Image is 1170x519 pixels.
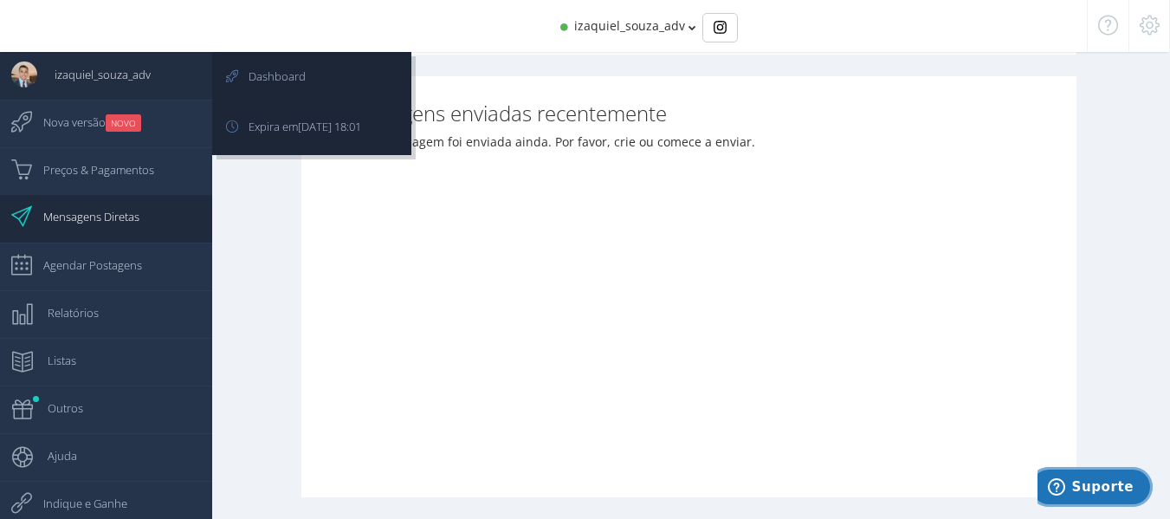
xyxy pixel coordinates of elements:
[231,55,306,98] span: Dashboard
[30,339,76,382] span: Listas
[26,243,142,287] span: Agendar Postagens
[30,386,83,430] span: Outros
[215,105,409,152] a: Expira em[DATE] 18:01
[106,114,141,132] small: NOVO
[319,102,1060,125] h3: Mensagens enviadas recentemente
[30,434,77,477] span: Ajuda
[30,291,99,334] span: Relatórios
[215,55,409,102] a: Dashboard
[1037,467,1153,510] iframe: Abre um widget para que você possa encontrar mais informações
[11,62,37,88] img: User Image
[26,148,154,191] span: Preços & Pagamentos
[702,13,738,42] div: Basic example
[26,101,141,144] span: Nova versão
[298,119,361,134] span: [DATE] 18:01
[231,105,361,148] span: Expira em
[26,195,139,238] span: Mensagens Diretas
[37,53,151,96] span: izaquiel_souza_adv
[574,17,685,34] span: izaquiel_souza_adv
[319,133,1060,480] ul: Nenhuma mensagem foi enviada ainda. Por favor, crie ou comece a enviar.
[714,21,727,34] img: Instagram_simple_icon.svg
